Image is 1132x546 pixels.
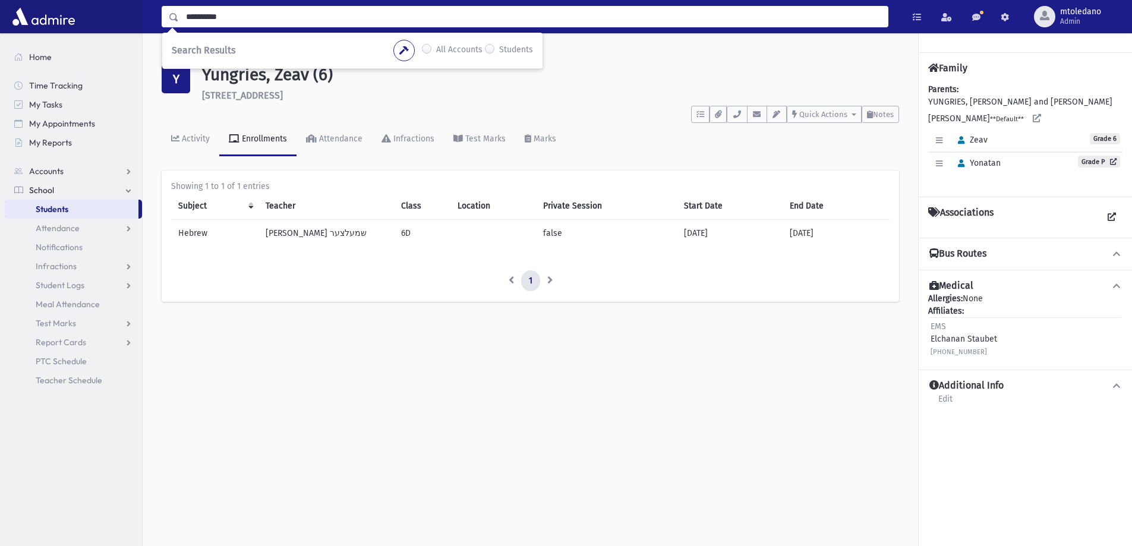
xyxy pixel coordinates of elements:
[444,123,515,156] a: Test Marks
[5,238,142,257] a: Notifications
[29,137,72,148] span: My Reports
[162,49,204,59] a: Students
[172,45,235,56] span: Search Results
[1060,7,1101,17] span: mtoledano
[929,280,973,292] h4: Medical
[36,280,84,291] span: Student Logs
[29,118,95,129] span: My Appointments
[928,62,967,74] h4: Family
[36,356,87,367] span: PTC Schedule
[5,314,142,333] a: Test Marks
[297,123,372,156] a: Attendance
[5,162,142,181] a: Accounts
[536,219,676,247] td: false
[29,80,83,91] span: Time Tracking
[928,380,1122,392] button: Additional Info
[5,295,142,314] a: Meal Attendance
[928,293,963,304] b: Allergies:
[29,166,64,176] span: Accounts
[29,99,62,110] span: My Tasks
[928,280,1122,292] button: Medical
[36,242,83,253] span: Notifications
[536,192,676,220] th: Private Session
[162,48,204,65] nav: breadcrumb
[5,200,138,219] a: Students
[5,219,142,238] a: Attendance
[258,192,394,220] th: Teacher
[953,158,1001,168] span: Yonatan
[928,84,958,94] b: Parents:
[862,106,899,123] button: Notes
[450,192,537,220] th: Location
[5,181,142,200] a: School
[499,43,533,58] label: Students
[931,320,997,358] div: Elchanan Staubet
[317,134,362,144] div: Attendance
[5,114,142,133] a: My Appointments
[5,133,142,152] a: My Reports
[1101,207,1122,228] a: View all Associations
[36,375,102,386] span: Teacher Schedule
[436,43,483,58] label: All Accounts
[171,192,258,220] th: Subject
[515,123,566,156] a: Marks
[202,90,899,101] h6: [STREET_ADDRESS]
[29,52,52,62] span: Home
[29,185,54,195] span: School
[928,207,994,228] h4: Associations
[219,123,297,156] a: Enrollments
[171,180,890,192] div: Showing 1 to 1 of 1 entries
[162,123,219,156] a: Activity
[5,333,142,352] a: Report Cards
[171,219,258,247] td: Hebrew
[239,134,287,144] div: Enrollments
[394,192,450,220] th: Class
[931,321,946,332] span: EMS
[10,5,78,29] img: AdmirePro
[799,110,847,119] span: Quick Actions
[953,135,988,145] span: Zeav
[783,192,890,220] th: End Date
[162,65,190,93] div: Y
[928,306,964,316] b: Affiliates:
[929,248,986,260] h4: Bus Routes
[1060,17,1101,26] span: Admin
[928,83,1122,187] div: YUNGRIES, [PERSON_NAME] and [PERSON_NAME] [PERSON_NAME]
[873,110,894,119] span: Notes
[1078,156,1120,168] a: Grade P
[394,219,450,247] td: 6D
[258,219,394,247] td: [PERSON_NAME] שמעלצער
[372,123,444,156] a: Infractions
[677,192,783,220] th: Start Date
[929,380,1004,392] h4: Additional Info
[179,6,888,27] input: Search
[787,106,862,123] button: Quick Actions
[36,204,68,214] span: Students
[1090,133,1120,144] span: Grade 6
[5,76,142,95] a: Time Tracking
[783,219,890,247] td: [DATE]
[391,134,434,144] div: Infractions
[5,95,142,114] a: My Tasks
[5,371,142,390] a: Teacher Schedule
[36,318,76,329] span: Test Marks
[463,134,506,144] div: Test Marks
[36,261,77,272] span: Infractions
[202,65,899,85] h1: Yungries, Zeav (6)
[179,134,210,144] div: Activity
[928,248,1122,260] button: Bus Routes
[5,352,142,371] a: PTC Schedule
[36,299,100,310] span: Meal Attendance
[5,48,142,67] a: Home
[677,219,783,247] td: [DATE]
[5,276,142,295] a: Student Logs
[928,292,1122,360] div: None
[938,392,953,414] a: Edit
[531,134,556,144] div: Marks
[5,257,142,276] a: Infractions
[931,348,987,356] small: [PHONE_NUMBER]
[36,223,80,233] span: Attendance
[521,270,540,292] a: 1
[36,337,86,348] span: Report Cards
